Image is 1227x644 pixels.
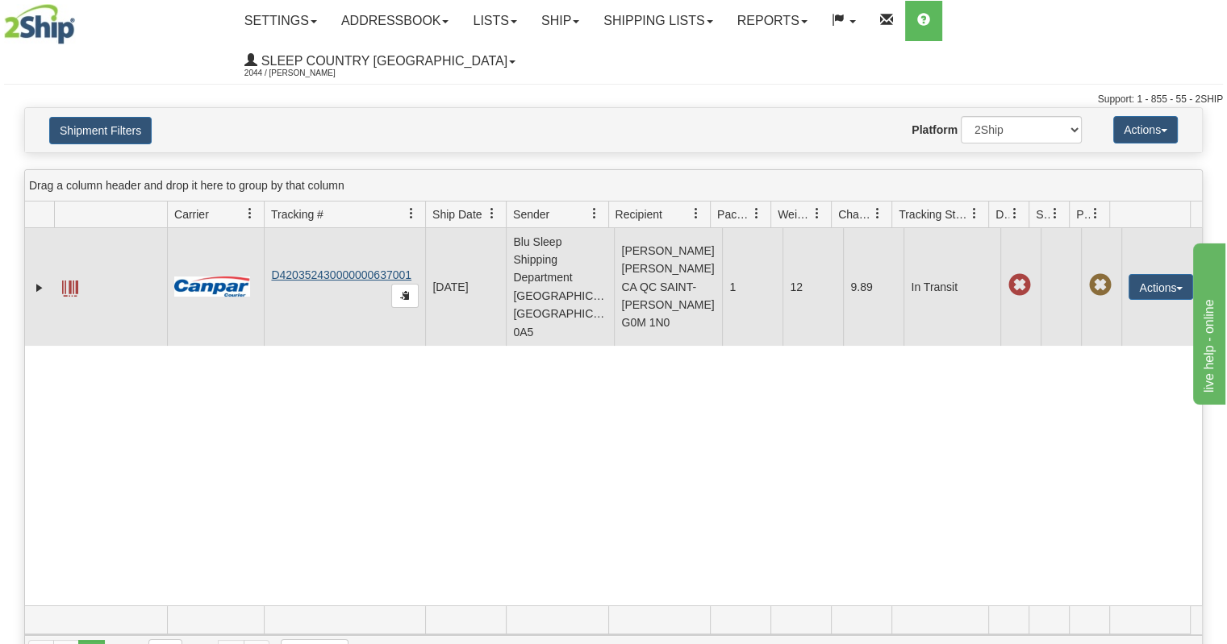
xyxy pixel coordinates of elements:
button: Actions [1129,274,1193,300]
a: Shipping lists [591,1,724,41]
a: Carrier filter column settings [236,200,264,227]
a: Reports [725,1,820,41]
a: Pickup Status filter column settings [1082,200,1109,227]
a: Ship Date filter column settings [478,200,506,227]
span: Carrier [174,206,209,222]
span: Tracking Status [899,206,969,222]
div: live help - online [12,10,149,29]
button: Shipment Filters [49,117,152,144]
span: Shipment Issues [1036,206,1050,222]
a: Tracking Status filter column settings [961,200,988,227]
a: Delivery Status filter column settings [1001,200,1029,227]
a: Addressbook [329,1,461,41]
img: logo2044.jpg [4,4,75,44]
button: Actions [1113,116,1178,143]
span: Weight [778,206,812,222]
span: 2044 / [PERSON_NAME] [244,65,365,81]
span: Tracking # [271,206,323,222]
a: Settings [232,1,329,41]
span: Pickup Status [1076,206,1090,222]
a: Ship [529,1,591,41]
img: 14 - Canpar [174,276,250,297]
a: Packages filter column settings [743,200,770,227]
td: In Transit [904,228,1000,346]
a: Sender filter column settings [581,200,608,227]
td: [DATE] [425,228,506,346]
td: 1 [722,228,783,346]
div: Support: 1 - 855 - 55 - 2SHIP [4,93,1223,106]
td: 12 [783,228,843,346]
span: Recipient [616,206,662,222]
span: Ship Date [432,206,482,222]
a: Sleep Country [GEOGRAPHIC_DATA] 2044 / [PERSON_NAME] [232,41,528,81]
a: Lists [461,1,528,41]
label: Platform [912,122,958,138]
a: Label [62,273,78,299]
span: Packages [717,206,751,222]
td: 9.89 [843,228,904,346]
span: Late [1008,274,1030,297]
a: Charge filter column settings [864,200,891,227]
a: Recipient filter column settings [682,200,710,227]
span: Sender [513,206,549,222]
span: Pickup Not Assigned [1088,274,1111,297]
a: Weight filter column settings [803,200,831,227]
a: Expand [31,280,48,296]
button: Copy to clipboard [391,284,419,308]
td: Blu Sleep Shipping Department [GEOGRAPHIC_DATA] [GEOGRAPHIC_DATA] 0A5 [506,228,614,346]
span: Sleep Country [GEOGRAPHIC_DATA] [257,54,507,68]
div: grid grouping header [25,170,1202,202]
span: Charge [838,206,872,222]
a: Tracking # filter column settings [398,200,425,227]
td: [PERSON_NAME] [PERSON_NAME] CA QC SAINT-[PERSON_NAME] G0M 1N0 [614,228,722,346]
a: Shipment Issues filter column settings [1041,200,1069,227]
iframe: chat widget [1190,239,1225,404]
a: D420352430000000637001 [271,268,411,281]
span: Delivery Status [995,206,1009,222]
